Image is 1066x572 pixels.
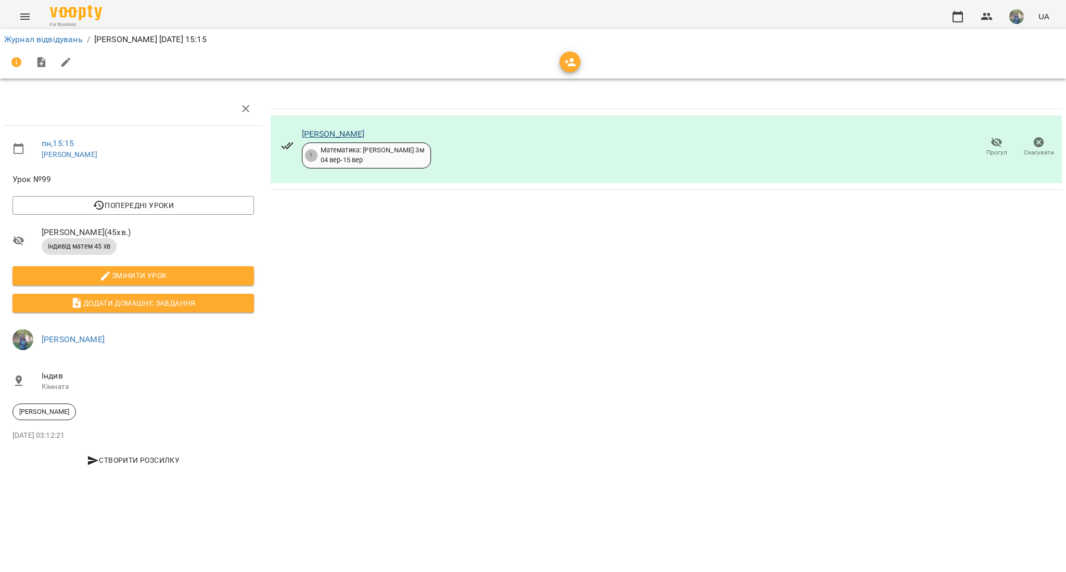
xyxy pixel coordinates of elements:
button: Прогул [975,133,1018,162]
a: [PERSON_NAME] [302,129,365,139]
span: Урок №99 [12,173,254,186]
span: Додати домашнє завдання [21,297,246,309]
button: Додати домашнє завдання [12,294,254,313]
div: Математика: [PERSON_NAME] 3м 04 вер - 15 вер [321,146,424,165]
span: Попередні уроки [21,199,246,212]
span: Прогул [986,148,1007,157]
a: [PERSON_NAME] [42,334,105,344]
nav: breadcrumb [4,33,1062,46]
button: Створити розсилку [12,451,254,470]
a: пн , 15:15 [42,138,74,148]
span: Скасувати [1024,148,1054,157]
li: / [87,33,90,46]
p: [DATE] 03:12:21 [12,431,254,441]
span: індивід матем 45 хв [42,242,117,251]
a: Журнал відвідувань [4,34,83,44]
span: Індив [42,370,254,382]
span: UA [1038,11,1049,22]
p: Кімната [42,382,254,392]
div: [PERSON_NAME] [12,404,76,420]
button: Скасувати [1018,133,1060,162]
button: Попередні уроки [12,196,254,215]
img: de1e453bb906a7b44fa35c1e57b3518e.jpg [1009,9,1024,24]
a: [PERSON_NAME] [42,150,97,159]
div: 1 [305,149,318,162]
p: [PERSON_NAME] [DATE] 15:15 [94,33,207,46]
button: Menu [12,4,37,29]
span: For Business [50,21,102,28]
span: [PERSON_NAME] ( 45 хв. ) [42,226,254,239]
span: Створити розсилку [17,454,250,466]
img: Voopty Logo [50,5,102,20]
span: Змінити урок [21,269,246,282]
button: Змінити урок [12,266,254,285]
button: UA [1034,7,1054,26]
span: [PERSON_NAME] [13,407,75,417]
img: de1e453bb906a7b44fa35c1e57b3518e.jpg [12,329,33,350]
